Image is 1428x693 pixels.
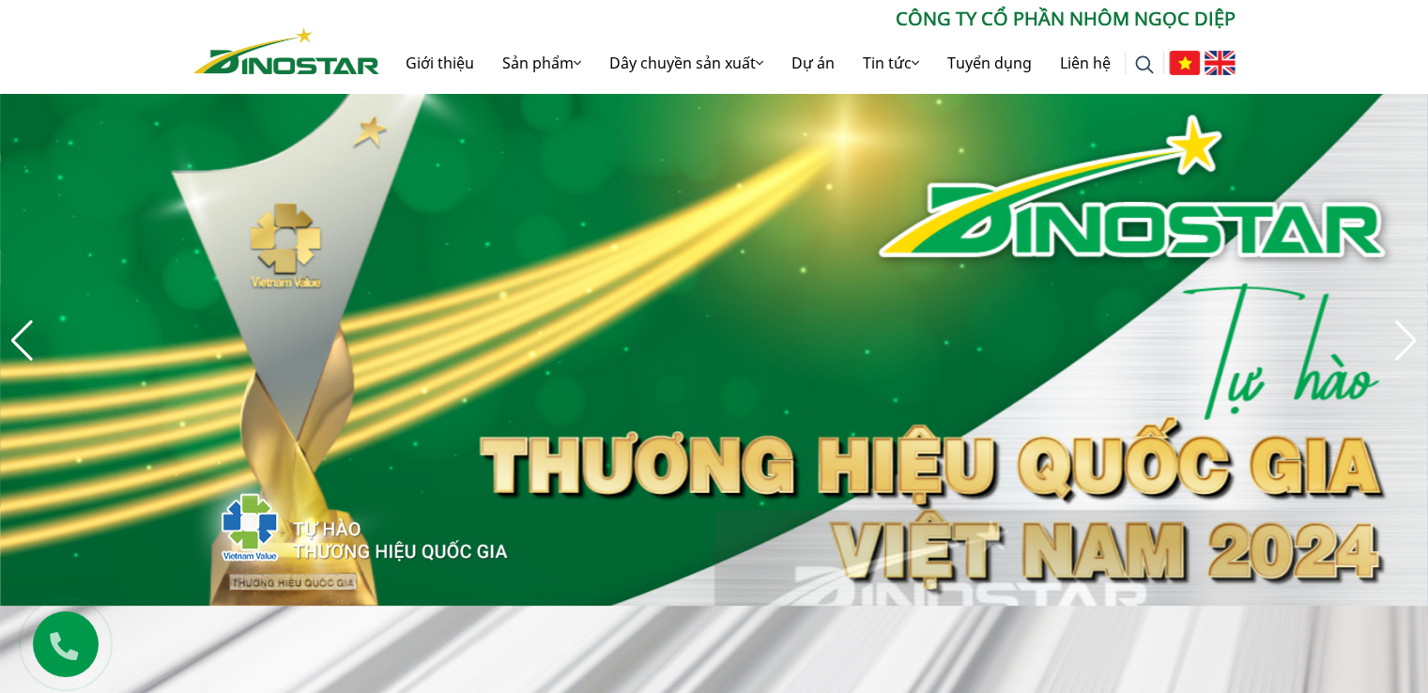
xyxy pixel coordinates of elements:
[1135,55,1154,74] img: search
[1169,51,1200,75] img: Tiếng Việt
[777,33,849,93] a: Dự án
[392,33,488,93] a: Giới thiệu
[595,33,777,93] a: Dây chuyền sản xuất
[193,23,379,73] a: Nhôm Dinostar
[1046,33,1125,93] a: Liên hệ
[193,27,379,74] img: Nhôm Dinostar
[488,33,595,93] a: Sản phẩm
[9,320,35,362] div: Previous slide
[933,33,1046,93] a: Tuyển dụng
[1205,51,1236,75] img: English
[379,5,1236,33] p: CÔNG TY CỔ PHẦN NHÔM NGỌC DIỆP
[165,459,511,587] img: thqg
[849,33,933,93] a: Tin tức
[1393,320,1419,362] div: Next slide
